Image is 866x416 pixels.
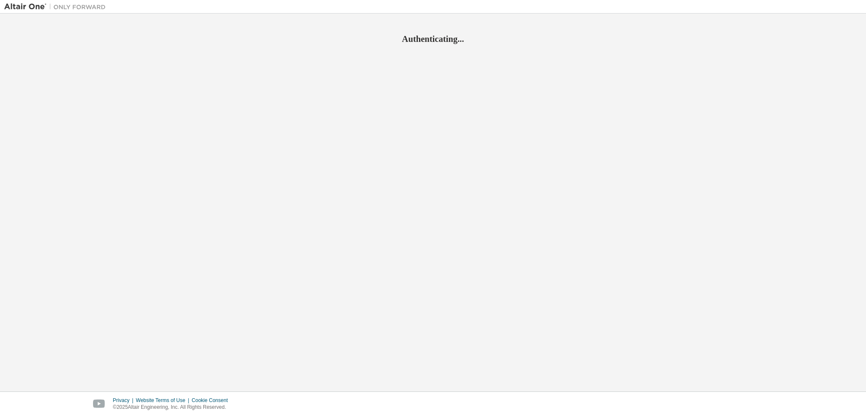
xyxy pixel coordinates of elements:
img: Altair One [4,3,110,11]
div: Cookie Consent [192,397,233,404]
div: Website Terms of Use [136,397,192,404]
div: Privacy [113,397,136,404]
p: © 2025 Altair Engineering, Inc. All Rights Reserved. [113,404,233,411]
img: youtube.svg [93,399,105,408]
h2: Authenticating... [4,33,862,44]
